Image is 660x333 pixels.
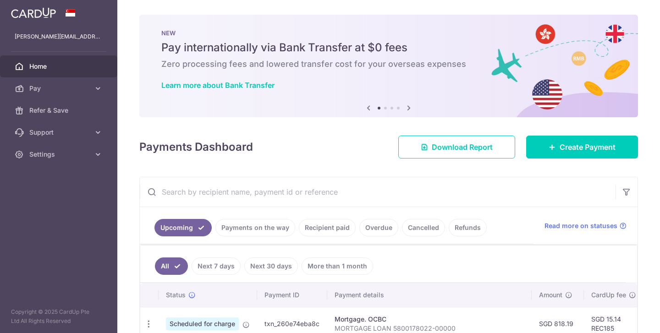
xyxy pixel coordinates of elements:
span: Support [29,128,90,137]
span: Read more on statuses [544,221,617,230]
span: Settings [29,150,90,159]
th: Payment details [327,283,532,307]
span: Status [166,290,186,300]
span: Download Report [432,142,493,153]
a: Next 7 days [192,257,241,275]
span: Amount [539,290,562,300]
div: Mortgage. OCBC [335,315,524,324]
th: Payment ID [257,283,327,307]
img: Bank transfer banner [139,15,638,117]
span: Pay [29,84,90,93]
a: Upcoming [154,219,212,236]
span: CardUp fee [591,290,626,300]
h5: Pay internationally via Bank Transfer at $0 fees [161,40,616,55]
a: Overdue [359,219,398,236]
img: CardUp [11,7,56,18]
span: Home [29,62,90,71]
a: Cancelled [402,219,445,236]
h4: Payments Dashboard [139,139,253,155]
a: Next 30 days [244,257,298,275]
span: Create Payment [560,142,616,153]
a: Create Payment [526,136,638,158]
p: [PERSON_NAME][EMAIL_ADDRESS][DOMAIN_NAME] [15,32,103,41]
p: NEW [161,29,616,37]
a: Recipient paid [299,219,356,236]
h6: Zero processing fees and lowered transfer cost for your overseas expenses [161,59,616,70]
a: All [155,257,188,275]
input: Search by recipient name, payment id or reference [140,177,616,207]
a: More than 1 month [302,257,373,275]
a: Payments on the way [215,219,295,236]
a: Read more on statuses [544,221,627,230]
a: Refunds [449,219,487,236]
a: Download Report [398,136,515,158]
span: Refer & Save [29,106,90,115]
span: Scheduled for charge [166,317,239,330]
a: Learn more about Bank Transfer [161,81,275,90]
p: MORTGAGE LOAN 5800178022-00000 [335,324,524,333]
